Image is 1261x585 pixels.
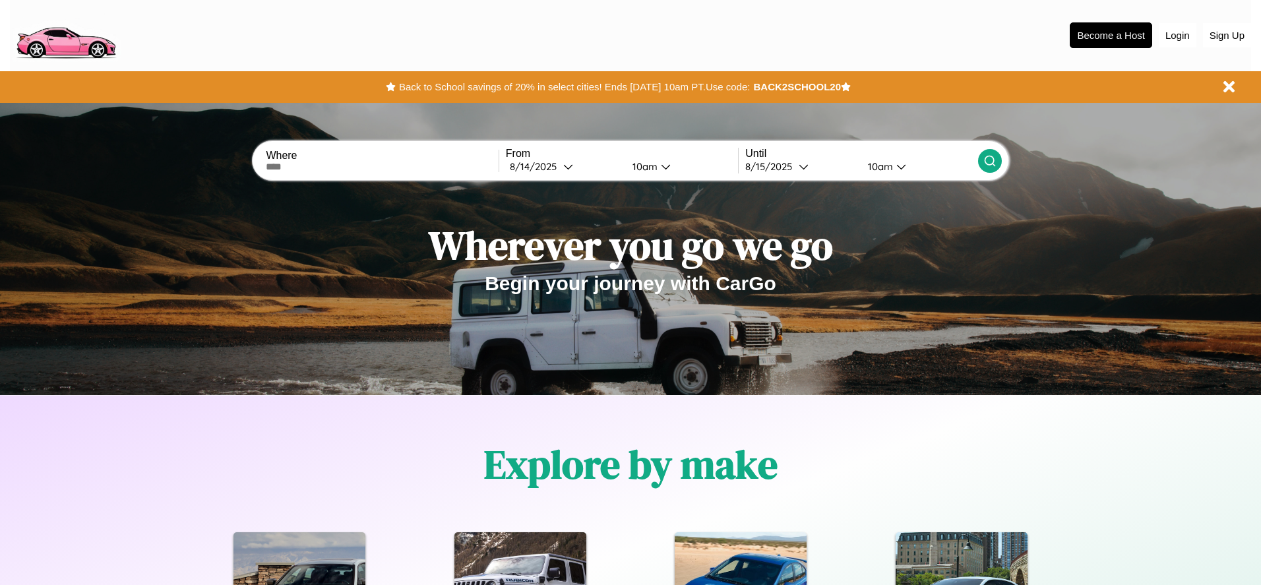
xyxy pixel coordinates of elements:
button: Login [1159,23,1196,47]
button: Become a Host [1070,22,1152,48]
div: 8 / 15 / 2025 [745,160,799,173]
div: 8 / 14 / 2025 [510,160,563,173]
label: From [506,148,738,160]
div: 10am [861,160,896,173]
button: 8/14/2025 [506,160,622,173]
img: logo [10,7,121,62]
label: Where [266,150,498,162]
button: Back to School savings of 20% in select cities! Ends [DATE] 10am PT.Use code: [396,78,753,96]
div: 10am [626,160,661,173]
h1: Explore by make [484,437,778,491]
button: 10am [622,160,738,173]
button: 10am [857,160,977,173]
b: BACK2SCHOOL20 [753,81,841,92]
label: Until [745,148,977,160]
button: Sign Up [1203,23,1251,47]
